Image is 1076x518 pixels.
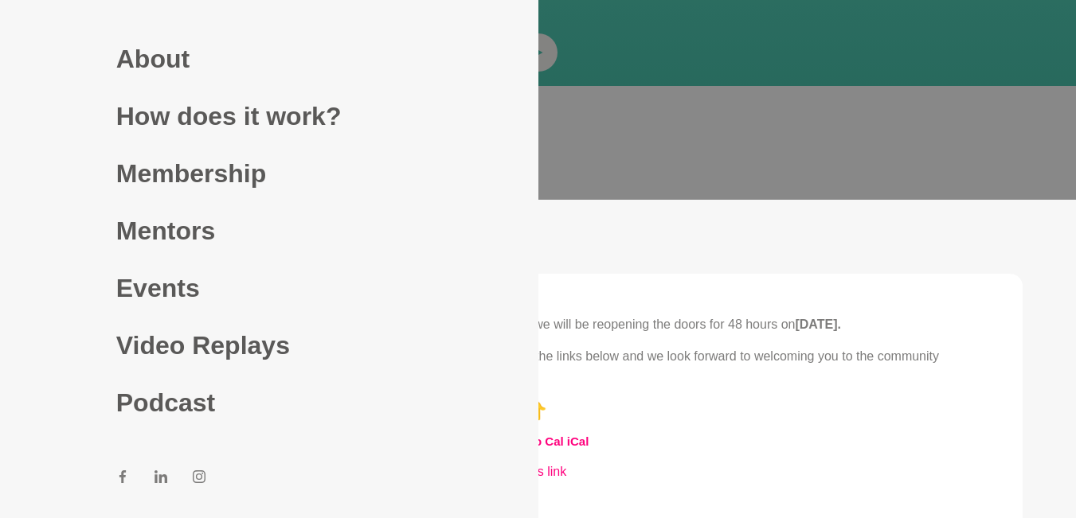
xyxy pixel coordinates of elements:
[335,315,946,334] p: Thanks for jumping on the wait list, we will be reopening the doors for 48 hours on
[116,317,422,374] a: Video Replays
[795,317,840,331] strong: [DATE].
[335,398,946,422] h4: Add alert to calendar👇
[567,434,589,448] a: iCal
[116,259,422,317] a: Events
[116,88,422,145] a: How does it work?
[335,347,946,385] p: Add an alert to your calendar using the links below and we look forward to welcoming you to the c...
[335,462,946,481] p: Doors will reopen for 48 hours via
[524,465,566,478] a: this link
[155,469,167,489] a: LinkedIn
[116,30,422,88] a: About
[116,202,422,259] a: Mentors
[116,374,422,431] a: Podcast
[193,469,205,489] a: Instagram
[116,469,129,489] a: Facebook
[116,145,422,202] a: Membership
